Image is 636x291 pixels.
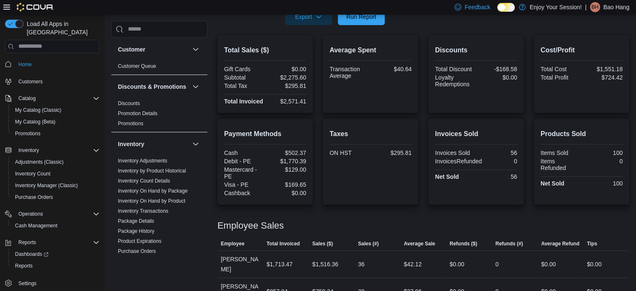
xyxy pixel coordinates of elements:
div: 0 [583,158,623,165]
button: Adjustments (Classic) [8,156,103,168]
div: $0.00 [478,74,517,81]
div: $2,571.41 [267,98,306,105]
div: [PERSON_NAME] [217,251,263,278]
strong: Net Sold [435,173,459,180]
div: $0.00 [267,66,306,72]
div: $169.65 [267,181,306,188]
span: Sales ($) [312,240,333,247]
span: Adjustments (Classic) [12,157,100,167]
a: Package History [118,228,154,234]
span: Promotions [118,120,143,127]
div: Total Profit [541,74,580,81]
span: Operations [15,209,100,219]
span: Purchase Orders [15,194,53,201]
a: Inventory Manager (Classic) [12,180,81,191]
button: My Catalog (Classic) [8,104,103,116]
span: Settings [18,280,36,287]
h2: Payment Methods [224,129,306,139]
div: InvoicesRefunded [435,158,482,165]
div: $2,275.60 [267,74,306,81]
a: Inventory by Product Historical [118,168,186,174]
div: $40.64 [372,66,411,72]
span: Run Report [346,13,376,21]
button: Inventory [191,139,201,149]
div: $0.00 [587,259,601,269]
span: Inventory Count Details [118,178,170,184]
a: Promotions [118,121,143,126]
h2: Total Sales ($) [224,45,306,55]
span: Tips [587,240,597,247]
a: Inventory Count Details [118,178,170,184]
p: | [585,2,587,12]
span: Catalog [15,93,100,103]
span: Catalog [18,95,36,102]
span: Inventory Manager (Classic) [15,182,78,189]
button: Inventory Manager (Classic) [8,180,103,191]
div: $1,516.36 [312,259,338,269]
a: Cash Management [12,221,61,231]
div: Total Cost [541,66,580,72]
span: My Catalog (Beta) [12,117,100,127]
h3: Customer [118,45,145,54]
span: Inventory [15,145,100,155]
span: Load All Apps in [GEOGRAPHIC_DATA] [23,20,100,36]
span: Inventory by Product Historical [118,167,186,174]
span: Inventory Count [12,169,100,179]
span: My Catalog (Classic) [15,107,61,113]
span: Promotions [15,130,41,137]
div: $295.81 [267,82,306,89]
a: Inventory Count [12,169,54,179]
div: Transaction Average [329,66,369,79]
span: Cash Management [12,221,100,231]
span: Inventory Transactions [118,208,169,214]
span: Reports [12,261,100,271]
a: My Catalog (Classic) [12,105,65,115]
button: Inventory [15,145,42,155]
div: $502.37 [267,149,306,156]
h2: Products Sold [541,129,623,139]
span: My Catalog (Classic) [12,105,100,115]
p: Bao Hang [603,2,629,12]
h2: Discounts [435,45,517,55]
span: Inventory [18,147,39,154]
a: Purchase Orders [12,192,56,202]
button: Purchase Orders [8,191,103,203]
button: Inventory [2,144,103,156]
span: Sales (#) [358,240,378,247]
span: Purchase Orders [12,192,100,202]
div: Total Tax [224,82,263,89]
span: Feedback [465,3,490,11]
span: Adjustments (Classic) [15,159,64,165]
a: Customer Queue [118,63,156,69]
button: Settings [2,277,103,289]
div: Bao Hang [590,2,600,12]
div: Items Sold [541,149,580,156]
div: Invoices Sold [435,149,474,156]
span: Operations [18,211,43,217]
a: Purchase Orders [118,248,156,254]
button: Customer [191,44,201,54]
div: Cashback [224,190,263,196]
span: Reports [18,239,36,246]
div: $724.42 [583,74,623,81]
span: My Catalog (Beta) [15,118,56,125]
button: Reports [8,260,103,272]
button: Catalog [15,93,39,103]
div: 0 [496,259,499,269]
div: $0.00 [267,190,306,196]
div: Loyalty Redemptions [435,74,474,88]
span: Refunds ($) [450,240,477,247]
h3: Employee Sales [217,221,284,231]
button: Operations [2,208,103,220]
button: Export [285,8,332,25]
span: Average Sale [404,240,435,247]
a: Home [15,59,35,70]
div: $1,551.18 [583,66,623,72]
p: Enjoy Your Session! [530,2,582,12]
div: Subtotal [224,74,263,81]
div: $1,770.39 [267,158,306,165]
span: Promotions [12,129,100,139]
button: Customer [118,45,189,54]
